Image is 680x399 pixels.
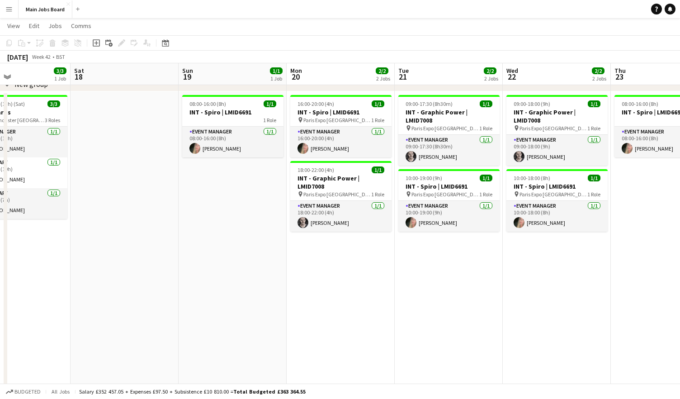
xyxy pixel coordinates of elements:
span: Paris Expo [GEOGRAPHIC_DATA] [303,191,371,198]
span: 20 [289,71,302,82]
span: Jobs [48,22,62,30]
span: 1/1 [372,166,384,173]
app-card-role: Event Manager1/118:00-22:00 (4h)[PERSON_NAME] [290,201,392,232]
span: Edit [29,22,39,30]
span: 2/2 [592,67,604,74]
span: All jobs [50,388,71,395]
span: 09:00-17:30 (8h30m) [406,100,453,107]
span: 1/1 [588,100,600,107]
h3: INT - Graphic Power | LMID7008 [506,108,608,124]
app-job-card: 09:00-17:30 (8h30m)1/1INT - Graphic Power | LMID7008 Paris Expo [GEOGRAPHIC_DATA]1 RoleEvent Mana... [398,95,500,166]
app-card-role: Event Manager1/110:00-19:00 (9h)[PERSON_NAME] [398,201,500,232]
span: 16:00-20:00 (4h) [297,100,334,107]
app-card-role: Event Manager1/110:00-18:00 (8h)[PERSON_NAME] [506,201,608,232]
app-job-card: 09:00-18:00 (9h)1/1INT - Graphic Power | LMID7008 Paris Expo [GEOGRAPHIC_DATA]1 RoleEvent Manager... [506,95,608,166]
button: Main Jobs Board [19,0,72,18]
span: Mon [290,66,302,75]
a: Edit [25,20,43,32]
span: 1/1 [264,100,276,107]
div: BST [56,53,65,60]
app-card-role: Event Manager1/116:00-20:00 (4h)[PERSON_NAME] [290,127,392,157]
span: 19 [181,71,193,82]
span: 23 [613,71,626,82]
app-card-role: Event Manager1/108:00-16:00 (8h)[PERSON_NAME] [182,127,283,157]
span: 21 [397,71,409,82]
span: Paris Expo [GEOGRAPHIC_DATA] [519,125,587,132]
a: Jobs [45,20,66,32]
h3: INT - Graphic Power | LMID7008 [290,174,392,190]
app-job-card: 16:00-20:00 (4h)1/1INT - Spiro | LMID6691 Paris Expo [GEOGRAPHIC_DATA]1 RoleEvent Manager1/116:00... [290,95,392,157]
h3: INT - Spiro | LMID6691 [398,182,500,190]
div: Salary £352 457.05 + Expenses £97.50 + Subsistence £10 810.00 = [79,388,306,395]
app-job-card: 18:00-22:00 (4h)1/1INT - Graphic Power | LMID7008 Paris Expo [GEOGRAPHIC_DATA]1 RoleEvent Manager... [290,161,392,232]
span: 3/3 [54,67,66,74]
span: 09:00-18:00 (9h) [514,100,550,107]
span: 1 Role [479,191,492,198]
a: View [4,20,24,32]
span: 1 Role [371,117,384,123]
span: View [7,22,20,30]
app-job-card: 10:00-19:00 (9h)1/1INT - Spiro | LMID6691 Paris Expo [GEOGRAPHIC_DATA]1 RoleEvent Manager1/110:00... [398,169,500,232]
span: Paris Expo [GEOGRAPHIC_DATA] [303,117,371,123]
span: Paris Expo [GEOGRAPHIC_DATA] [519,191,587,198]
span: 2/2 [376,67,388,74]
span: Budgeted [14,389,41,395]
span: Week 42 [30,53,52,60]
span: 1/1 [270,67,283,74]
span: 1 Role [263,117,276,123]
span: 1 Role [587,125,600,132]
span: 1 Role [371,191,384,198]
span: 1 Role [587,191,600,198]
span: 1 Role [479,125,492,132]
app-card-role: Event Manager1/109:00-18:00 (9h)[PERSON_NAME] [506,135,608,166]
app-job-card: 08:00-16:00 (8h)1/1INT - Spiro | LMID66911 RoleEvent Manager1/108:00-16:00 (8h)[PERSON_NAME] [182,95,283,157]
app-card-role: Event Manager1/109:00-17:30 (8h30m)[PERSON_NAME] [398,135,500,166]
span: 3/3 [47,100,60,107]
span: 18 [73,71,84,82]
h3: INT - Spiro | LMID6691 [506,182,608,190]
span: Sun [182,66,193,75]
a: Comms [67,20,95,32]
span: 08:00-16:00 (8h) [622,100,658,107]
div: [DATE] [7,52,28,62]
span: 2/2 [484,67,496,74]
span: 08:00-16:00 (8h) [189,100,226,107]
h3: INT - Spiro | LMID6691 [182,108,283,116]
div: 2 Jobs [376,75,390,82]
div: 2 Jobs [592,75,606,82]
span: 22 [505,71,518,82]
button: Budgeted [5,387,42,397]
span: 3 Roles [45,117,60,123]
span: 1/1 [480,100,492,107]
span: Thu [614,66,626,75]
div: 1 Job [270,75,282,82]
span: 10:00-18:00 (8h) [514,175,550,181]
h3: INT - Spiro | LMID6691 [290,108,392,116]
div: 1 Job [54,75,66,82]
h3: INT - Graphic Power | LMID7008 [398,108,500,124]
span: Paris Expo [GEOGRAPHIC_DATA] [411,125,479,132]
span: Total Budgeted £363 364.55 [233,388,306,395]
div: 2 Jobs [484,75,498,82]
span: Tue [398,66,409,75]
span: Sat [74,66,84,75]
span: 1/1 [588,175,600,181]
span: 18:00-22:00 (4h) [297,166,334,173]
app-job-card: 10:00-18:00 (8h)1/1INT - Spiro | LMID6691 Paris Expo [GEOGRAPHIC_DATA]1 RoleEvent Manager1/110:00... [506,169,608,232]
span: Comms [71,22,91,30]
span: 10:00-19:00 (9h) [406,175,442,181]
span: Paris Expo [GEOGRAPHIC_DATA] [411,191,479,198]
span: Wed [506,66,518,75]
span: 1/1 [480,175,492,181]
span: 1/1 [372,100,384,107]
